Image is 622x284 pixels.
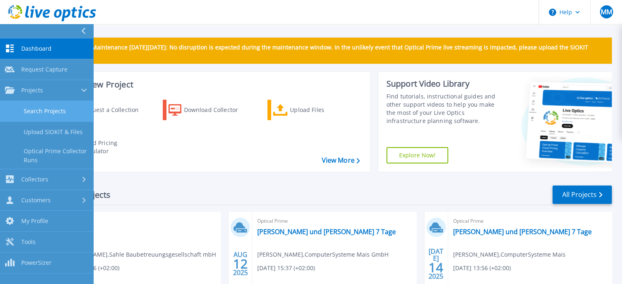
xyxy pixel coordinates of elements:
[21,176,48,183] span: Collectors
[21,197,51,204] span: Customers
[453,217,607,226] span: Optical Prime
[61,44,605,57] p: Scheduled Maintenance [DATE][DATE]: No disruption is expected during the maintenance window. In t...
[386,92,504,125] div: Find tutorials, instructional guides and other support videos to help you make the most of your L...
[62,217,216,226] span: Optical Prime
[21,238,36,246] span: Tools
[58,137,149,157] a: Cloud Pricing Calculator
[386,78,504,89] div: Support Video Library
[184,102,249,118] div: Download Collector
[453,228,592,236] a: [PERSON_NAME] und [PERSON_NAME] 7 Tage
[552,186,612,204] a: All Projects
[257,250,388,259] span: [PERSON_NAME] , ComputerSysteme Mais GmbH
[21,87,43,94] span: Projects
[386,147,449,163] a: Explore Now!
[21,217,48,225] span: My Profile
[321,157,359,164] a: View More
[58,100,149,120] a: Request a Collection
[62,250,216,259] span: [PERSON_NAME] , Sahle Baubetreuungsgesellschaft mbH
[21,259,52,266] span: PowerSizer
[453,264,511,273] span: [DATE] 13:56 (+02:00)
[81,102,147,118] div: Request a Collection
[257,217,411,226] span: Optical Prime
[163,100,254,120] a: Download Collector
[600,9,612,15] span: MM
[428,249,444,279] div: [DATE] 2025
[233,260,248,267] span: 12
[257,264,315,273] span: [DATE] 15:37 (+02:00)
[453,250,566,259] span: [PERSON_NAME] , ComputerSysteme Mais
[21,66,67,73] span: Request Capture
[290,102,355,118] div: Upload Files
[257,228,396,236] a: [PERSON_NAME] und [PERSON_NAME] 7 Tage
[267,100,359,120] a: Upload Files
[58,80,359,89] h3: Start a New Project
[80,139,146,155] div: Cloud Pricing Calculator
[233,249,248,279] div: AUG 2025
[21,45,52,52] span: Dashboard
[429,264,443,271] span: 14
